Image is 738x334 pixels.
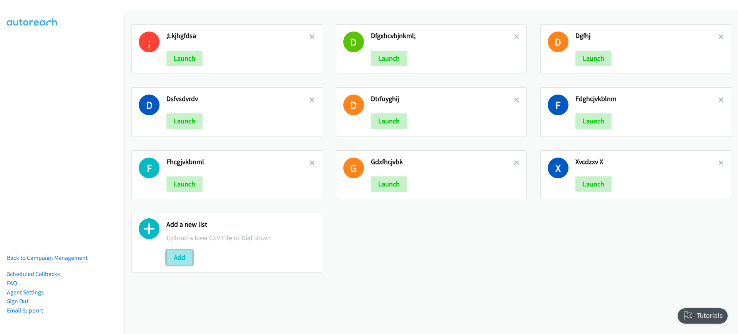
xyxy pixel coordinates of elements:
[548,95,568,115] h1: F
[166,250,193,265] button: Add
[548,158,568,178] h1: X
[343,95,364,115] h1: D
[166,176,203,192] button: Launch
[575,95,718,103] h2: Fdghcjvkblnm
[575,176,612,192] button: Launch
[7,297,28,305] a: Sign Out
[371,51,407,66] button: Launch
[166,32,309,40] h2: ;Lkjhgfdsa
[7,307,43,314] a: Email Support
[139,32,160,52] h1: ;
[575,51,612,66] button: Launch
[166,158,309,166] h2: Fhcgjvkbnml
[166,220,315,229] h2: Add a new list
[371,158,514,166] h2: Gdxfhcjvbk
[548,32,568,52] h1: D
[343,32,364,52] h1: D
[166,233,315,243] p: Upload a New CSV File to Dial Down
[166,51,203,66] button: Launch
[371,95,514,103] h2: Dtrfuyghij
[575,113,612,129] button: Launch
[371,32,514,40] h2: Dfgxhcvbjnkml;
[139,158,160,178] h1: F
[7,279,17,287] a: FAQ
[343,158,364,178] h1: G
[371,176,407,192] button: Launch
[7,254,88,261] a: Back to Campaign Management
[575,32,718,40] h2: Dgfhj
[7,270,60,278] a: Scheduled Callbacks
[166,113,203,129] button: Launch
[673,301,732,328] iframe: Checklist
[7,289,44,296] a: Agent Settings
[139,95,160,115] h1: D
[371,113,407,129] button: Launch
[166,95,309,103] h2: Dsfvsdvrdv
[575,158,718,166] h2: Xvcdzxv X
